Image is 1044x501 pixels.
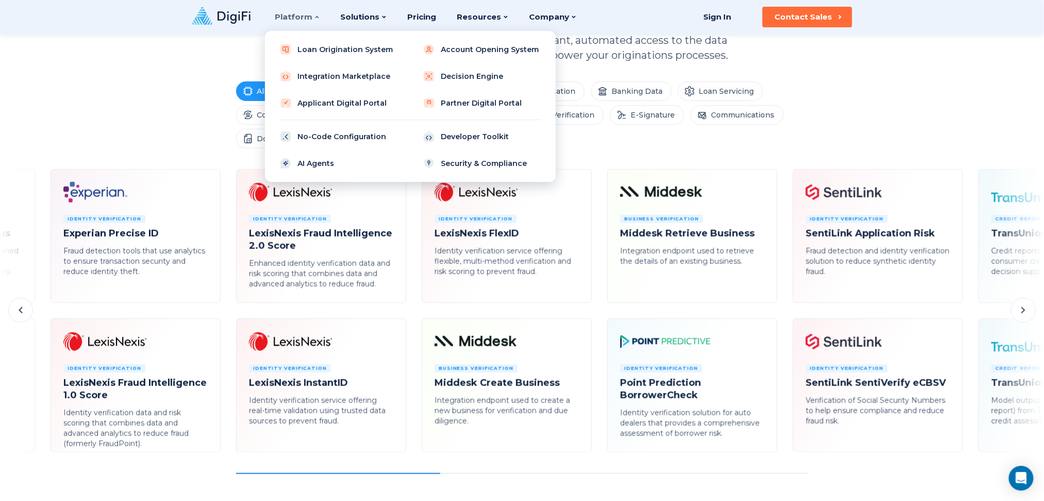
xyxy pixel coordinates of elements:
h4: Point Prediction BorrowerCheck [620,377,765,402]
span: Business Verification [620,215,703,223]
span: Identity Verification [249,215,331,223]
h4: Middesk Create Business [435,377,579,389]
li: E-Signature [610,105,684,125]
p: Integration endpoint used to retrieve the details of an existing business. [620,246,765,266]
a: No-Code Configuration [273,126,404,147]
span: Identity Verification [806,215,888,223]
a: Account Opening System [417,39,548,60]
h4: Experian Precise ID [63,227,208,240]
h4: LexisNexis FlexID [435,227,579,240]
p: Identity verification service offering real-time validation using trusted data sources to prevent... [249,395,393,426]
li: Loan Servicing [678,81,763,101]
span: Identity Verification [63,215,145,223]
p: Verification of Social Security Numbers to help ensure compliance and reduce fraud risk. [806,395,950,426]
a: Integration Marketplace [273,66,404,87]
span: Identity Verification [249,364,331,373]
button: Contact Sales [763,7,852,27]
a: Developer Toolkit [417,126,548,147]
li: Banking Data [591,81,672,101]
p: Fraud detection tools that use analytics to ensure transaction security and reduce identity theft. [63,246,208,277]
h4: LexisNexis InstantID [249,377,393,389]
p: Identity verification data and risk scoring that combines data and advanced analytics to reduce f... [63,408,208,449]
a: Sign In [691,7,744,27]
span: Business Verification [435,364,518,373]
a: Security & Compliance [417,153,548,174]
p: Integration endpoint used to create a new business for verification and due diligence. [435,395,579,426]
a: Loan Origination System [273,39,404,60]
a: Decision Engine [417,66,548,87]
p: Identity verification service offering flexible, multi-method verification and risk scoring to pr... [435,246,579,277]
span: Identity Verification [63,364,145,373]
span: Identity Verification [435,215,517,223]
a: AI Agents [273,153,404,174]
a: Applicant Digital Portal [273,93,404,113]
li: Communications [690,105,784,125]
p: Fraud detection and identity verification solution to reduce synthetic identity fraud. [806,246,950,277]
li: All [236,81,275,101]
li: Document Processing [236,129,350,148]
span: Identity Verification [806,364,888,373]
a: Partner Digital Portal [417,93,548,113]
h4: LexisNexis Fraud Intelligence 2.0 Score [249,227,393,252]
p: Enhanced identity verification data and risk scoring that combines data and advanced analytics to... [249,258,393,289]
h4: SentiLink SentiVerify eCBSV [806,377,950,389]
li: Core Banking [236,105,317,125]
div: Open Intercom Messenger [1009,466,1034,491]
p: Identity verification solution for auto dealers that provides a comprehensive assessment of borro... [620,408,765,439]
div: Contact Sales [775,12,833,22]
h4: SentiLink Application Risk [806,227,950,240]
span: Identity Verification [620,364,702,373]
h4: LexisNexis Fraud Intelligence 1.0 Score [63,377,208,402]
h4: Middesk Retrieve Business [620,227,765,240]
